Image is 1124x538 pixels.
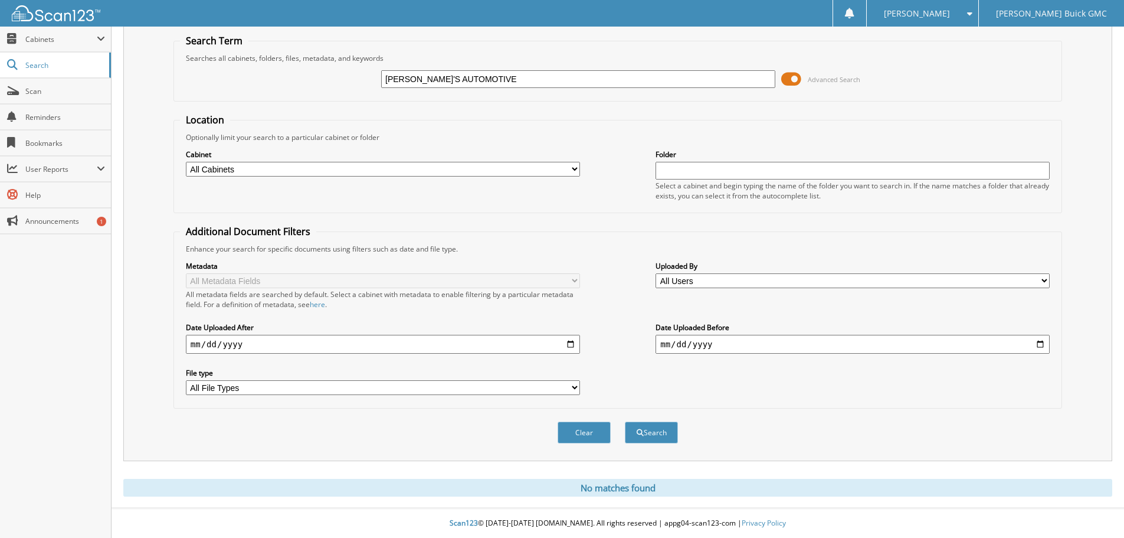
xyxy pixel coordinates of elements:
div: Searches all cabinets, folders, files, metadata, and keywords [180,53,1056,63]
a: here [310,299,325,309]
span: Scan123 [450,518,478,528]
img: scan123-logo-white.svg [12,5,100,21]
span: [PERSON_NAME] Buick GMC [996,10,1107,17]
button: Search [625,422,678,444]
div: Select a cabinet and begin typing the name of the folder you want to search in. If the name match... [656,181,1050,201]
span: [PERSON_NAME] [884,10,950,17]
span: Search [25,60,103,70]
label: Metadata [186,261,580,271]
div: © [DATE]-[DATE] [DOMAIN_NAME]. All rights reserved | appg04-scan123-com | [112,509,1124,538]
label: Date Uploaded After [186,322,580,332]
span: Bookmarks [25,138,105,148]
div: All metadata fields are searched by default. Select a cabinet with metadata to enable filtering b... [186,289,580,309]
label: Folder [656,149,1050,159]
label: Date Uploaded Before [656,322,1050,332]
label: Uploaded By [656,261,1050,271]
span: Cabinets [25,34,97,44]
label: Cabinet [186,149,580,159]
legend: Search Term [180,34,248,47]
legend: Location [180,113,230,126]
iframe: Chat Widget [1065,481,1124,538]
div: No matches found [123,479,1112,497]
div: Optionally limit your search to a particular cabinet or folder [180,132,1056,142]
input: end [656,335,1050,354]
span: Announcements [25,216,105,226]
span: Scan [25,86,105,96]
span: Advanced Search [808,75,860,84]
button: Clear [558,422,611,444]
span: Reminders [25,112,105,122]
input: start [186,335,580,354]
label: File type [186,368,580,378]
div: Enhance your search for specific documents using filters such as date and file type. [180,244,1056,254]
div: 1 [97,217,106,226]
span: Help [25,190,105,200]
span: User Reports [25,164,97,174]
legend: Additional Document Filters [180,225,316,238]
a: Privacy Policy [742,518,786,528]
